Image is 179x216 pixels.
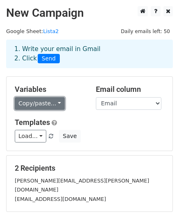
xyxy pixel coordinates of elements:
iframe: Chat Widget [138,177,179,216]
small: [EMAIL_ADDRESS][DOMAIN_NAME] [15,196,106,202]
a: Copy/paste... [15,97,65,110]
a: Lista2 [43,28,59,34]
h5: 2 Recipients [15,164,164,173]
h2: New Campaign [6,6,173,20]
button: Save [59,130,80,143]
div: 1. Write your email in Gmail 2. Click [8,45,171,63]
small: Google Sheet: [6,28,59,34]
h5: Variables [15,85,84,94]
span: Send [38,54,60,64]
a: Templates [15,118,50,127]
small: [PERSON_NAME][EMAIL_ADDRESS][PERSON_NAME][DOMAIN_NAME] [15,178,149,193]
a: Daily emails left: 50 [118,28,173,34]
h5: Email column [96,85,165,94]
span: Daily emails left: 50 [118,27,173,36]
a: Load... [15,130,46,143]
